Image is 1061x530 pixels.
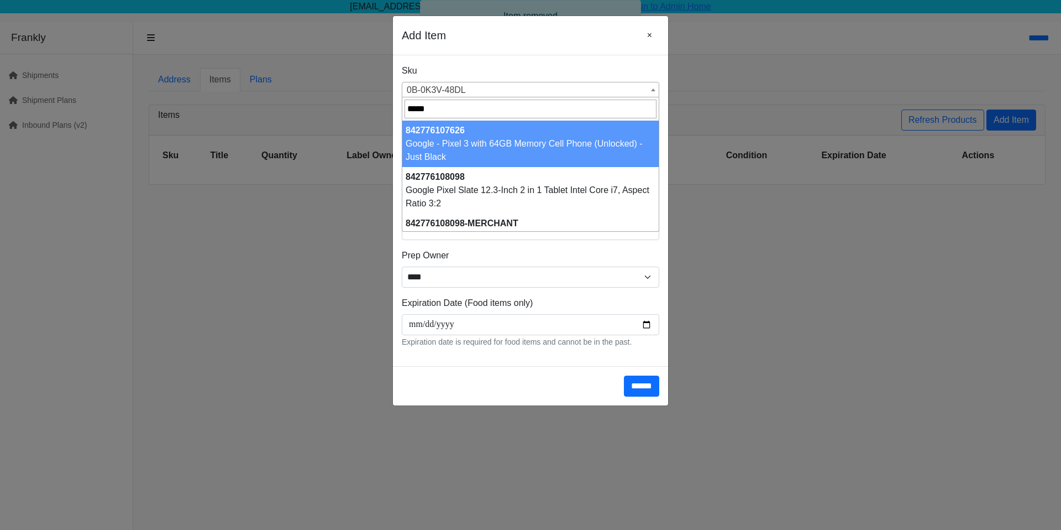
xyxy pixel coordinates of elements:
strong: 842776108098-MERCHANT [406,219,518,228]
div: Google - Pixel 3 with 64GB Memory Cell Phone (Unlocked) - Just Black [406,137,655,164]
strong: 842776107626 [406,126,465,135]
label: Sku [402,64,417,77]
strong: 842776108098 [406,172,465,181]
div: Google Pixel Slate 12.3-Inch 2 in 1 Tablet Intel Core i7, Aspect Ratio 3:2 [406,230,655,257]
div: Google Pixel Slate 12.3-Inch 2 in 1 Tablet Intel Core i7, Aspect Ratio 3:2 [406,184,655,210]
label: Prep Owner [402,249,449,262]
li: Google Pixel Slate 12.3-Inch 2 in 1 Tablet Intel Core i7, Aspect Ratio 3:2 [402,214,659,260]
span: × [647,30,652,40]
button: Close [640,25,659,46]
li: Google - Pixel 3 with 64GB Memory Cell Phone (Unlocked) - Just Black [402,121,659,167]
h5: Add Item [402,27,446,44]
label: Expiration Date (Food items only) [402,297,533,310]
small: Expiration date is required for food items and cannot be in the past. [402,337,632,346]
span: Colgate Total .75oz Clean Mint Toothpaste [402,82,659,97]
span: Colgate Total .75oz Clean Mint Toothpaste [402,82,659,98]
li: Google Pixel Slate 12.3-Inch 2 in 1 Tablet Intel Core i7, Aspect Ratio 3:2 [402,167,659,214]
input: Search [405,100,656,118]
